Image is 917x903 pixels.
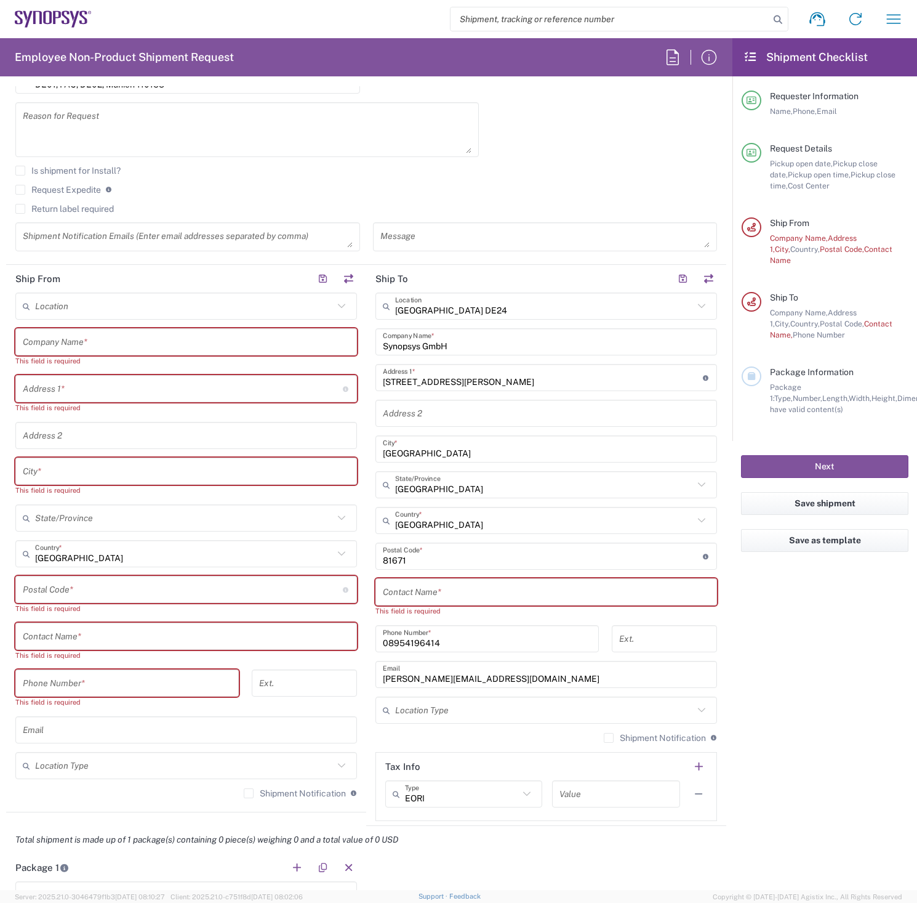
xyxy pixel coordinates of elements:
[15,697,239,708] div: This field is required
[849,394,871,403] span: Width,
[385,761,420,773] h2: Tax Info
[6,835,407,844] em: Total shipment is made up of 1 package(s) containing 0 piece(s) weighing 0 and a total value of 0...
[741,529,908,552] button: Save as template
[713,891,902,902] span: Copyright © [DATE]-[DATE] Agistix Inc., All Rights Reserved
[15,402,357,413] div: This field is required
[15,204,114,214] label: Return label required
[375,605,717,617] div: This field is required
[244,788,346,798] label: Shipment Notification
[770,144,832,153] span: Request Details
[817,107,837,116] span: Email
[375,273,408,285] h2: Ship To
[15,166,121,176] label: Is shipment for Install?
[822,394,849,403] span: Length,
[15,355,357,366] div: This field is required
[418,893,449,900] a: Support
[820,319,864,328] span: Postal Code,
[15,650,357,661] div: This field is required
[15,485,357,496] div: This field is required
[741,455,908,478] button: Next
[15,603,357,614] div: This field is required
[741,492,908,515] button: Save shipment
[793,330,845,339] span: Phone Number
[871,394,897,403] span: Height,
[770,107,793,116] span: Name,
[15,273,60,285] h2: Ship From
[775,319,790,328] span: City,
[170,893,303,901] span: Client: 2025.21.0-c751f8d
[251,893,303,901] span: [DATE] 08:02:06
[770,159,833,168] span: Pickup open date,
[450,7,769,31] input: Shipment, tracking or reference number
[790,245,820,254] span: Country,
[15,893,165,901] span: Server: 2025.21.0-3046479f1b3
[790,319,820,328] span: Country,
[770,308,828,317] span: Company Name,
[770,91,859,101] span: Requester Information
[770,383,801,403] span: Package 1:
[449,893,481,900] a: Feedback
[743,50,868,65] h2: Shipment Checklist
[775,245,790,254] span: City,
[770,367,854,377] span: Package Information
[793,394,822,403] span: Number,
[774,394,793,403] span: Type,
[788,170,851,179] span: Pickup open time,
[15,185,101,195] label: Request Expedite
[115,893,165,901] span: [DATE] 08:10:27
[770,233,828,243] span: Company Name,
[788,181,830,190] span: Cost Center
[770,218,809,228] span: Ship From
[604,733,706,743] label: Shipment Notification
[770,293,798,302] span: Ship To
[820,245,864,254] span: Postal Code,
[15,50,234,65] h2: Employee Non-Product Shipment Request
[793,107,817,116] span: Phone,
[15,862,69,874] h2: Package 1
